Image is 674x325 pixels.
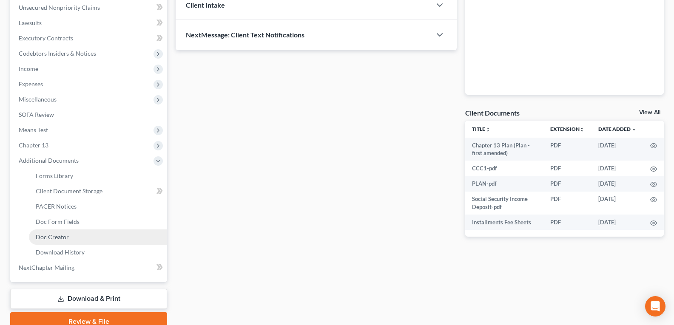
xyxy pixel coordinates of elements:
a: Download History [29,245,167,260]
span: Doc Form Fields [36,218,80,225]
a: Forms Library [29,168,167,184]
span: Forms Library [36,172,73,179]
a: PACER Notices [29,199,167,214]
div: Client Documents [465,108,520,117]
span: Income [19,65,38,72]
span: Client Document Storage [36,187,102,195]
span: NextMessage: Client Text Notifications [186,31,304,39]
a: Doc Form Fields [29,214,167,229]
span: Doc Creator [36,233,69,240]
a: Download & Print [10,289,167,309]
span: SOFA Review [19,111,54,118]
td: [DATE] [592,215,643,230]
span: Executory Contracts [19,34,73,42]
div: Open Intercom Messenger [645,296,665,317]
span: Additional Documents [19,157,79,164]
a: View All [639,110,660,116]
span: Unsecured Nonpriority Claims [19,4,100,11]
td: [DATE] [592,192,643,215]
span: Client Intake [186,1,225,9]
span: Miscellaneous [19,96,57,103]
span: Means Test [19,126,48,133]
td: Chapter 13 Plan (Plan - first amended) [465,138,543,161]
span: PACER Notices [36,203,77,210]
td: [DATE] [592,176,643,192]
a: Lawsuits [12,15,167,31]
td: [DATE] [592,138,643,161]
a: NextChapter Mailing [12,260,167,275]
td: PDF [543,176,592,192]
a: Titleunfold_more [472,126,490,132]
span: Download History [36,249,85,256]
span: Expenses [19,80,43,88]
a: Doc Creator [29,229,167,245]
span: NextChapter Mailing [19,264,74,271]
span: Codebtors Insiders & Notices [19,50,96,57]
td: Social Security Income Deposit-pdf [465,192,543,215]
a: Date Added expand_more [598,126,637,132]
td: [DATE] [592,161,643,176]
td: PDF [543,138,592,161]
td: PDF [543,215,592,230]
i: unfold_more [580,127,585,132]
a: SOFA Review [12,107,167,122]
td: CCC1-pdf [465,161,543,176]
i: unfold_more [485,127,490,132]
td: PDF [543,161,592,176]
span: Chapter 13 [19,141,48,149]
i: expand_more [631,127,637,132]
td: PDF [543,192,592,215]
td: Installments Fee Sheets [465,215,543,230]
a: Executory Contracts [12,31,167,46]
a: Extensionunfold_more [550,126,585,132]
span: Lawsuits [19,19,42,26]
td: PLAN-pdf [465,176,543,192]
a: Client Document Storage [29,184,167,199]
